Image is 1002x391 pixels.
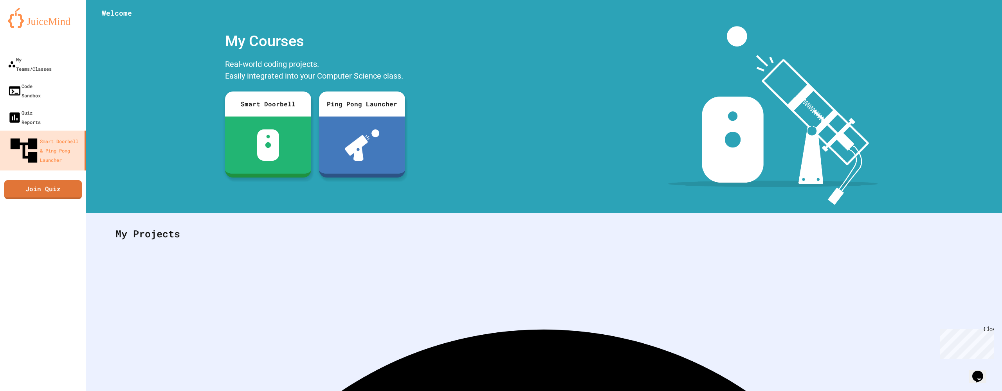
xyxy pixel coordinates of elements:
[8,81,41,100] div: Code Sandbox
[668,26,878,205] img: banner-image-my-projects.png
[8,55,52,74] div: My Teams/Classes
[969,360,994,383] iframe: chat widget
[225,91,311,117] div: Smart Doorbell
[8,108,41,127] div: Quiz Reports
[345,129,380,161] img: ppl-with-ball.png
[221,26,409,56] div: My Courses
[4,180,82,199] a: Join Quiz
[221,56,409,86] div: Real-world coding projects. Easily integrated into your Computer Science class.
[3,3,54,50] div: Chat with us now!Close
[108,219,980,249] div: My Projects
[8,135,81,167] div: Smart Doorbell & Ping Pong Launcher
[319,91,405,117] div: Ping Pong Launcher
[8,8,78,28] img: logo-orange.svg
[937,326,994,359] iframe: chat widget
[257,129,279,161] img: sdb-white.svg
